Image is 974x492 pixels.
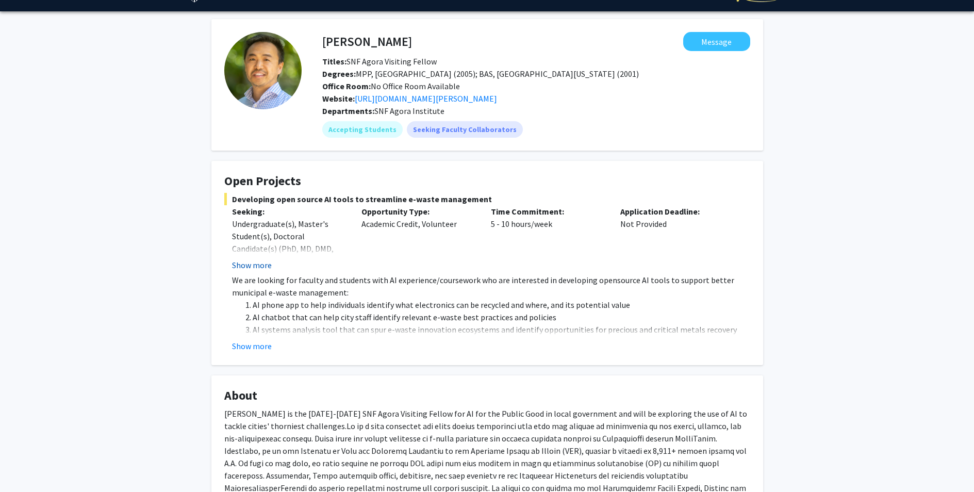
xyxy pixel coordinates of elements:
[322,81,371,91] b: Office Room:
[232,205,346,218] p: Seeking:
[620,205,734,218] p: Application Deadline:
[354,205,483,271] div: Academic Credit, Volunteer
[374,106,444,116] span: SNF Agora Institute
[253,299,750,311] li: AI phone app to help individuals identify what electronics can be recycled and where, and its pot...
[224,193,750,205] span: Developing open source AI tools to streamline e-waste management
[8,446,44,484] iframe: Chat
[683,32,750,51] button: Message David Park
[613,205,742,271] div: Not Provided
[232,340,272,352] button: Show more
[224,32,302,109] img: Profile Picture
[483,205,613,271] div: 5 - 10 hours/week
[232,274,750,299] p: We are looking for faculty and students with AI experience/coursework who are interested in devel...
[407,121,523,138] mat-chip: Seeking Faculty Collaborators
[491,205,605,218] p: Time Commitment:
[322,93,355,104] b: Website:
[355,93,497,104] a: Opens in a new tab
[322,69,356,79] b: Degrees:
[322,69,639,79] span: MPP, [GEOGRAPHIC_DATA] (2005); BAS, [GEOGRAPHIC_DATA][US_STATE] (2001)
[322,81,460,91] span: No Office Room Available
[361,205,475,218] p: Opportunity Type:
[322,106,374,116] b: Departments:
[224,388,750,403] h4: About
[322,32,412,51] h4: [PERSON_NAME]
[224,174,750,189] h4: Open Projects
[322,56,437,67] span: SNF Agora Visiting Fellow
[232,218,346,292] div: Undergraduate(s), Master's Student(s), Doctoral Candidate(s) (PhD, MD, DMD, PharmD, etc.), Postdo...
[322,121,403,138] mat-chip: Accepting Students
[232,259,272,271] button: Show more
[253,311,750,323] li: AI chatbot that can help city staff identify relevant e-waste best practices and policies
[253,323,750,348] li: AI systems analysis tool that can spur e-waste innovation ecosystems and identify opportunities f...
[322,56,346,67] b: Titles:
